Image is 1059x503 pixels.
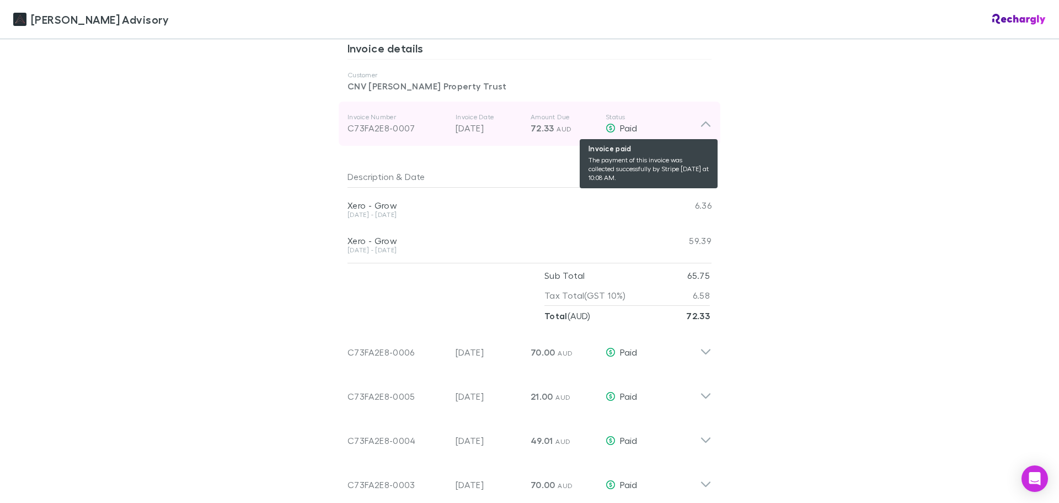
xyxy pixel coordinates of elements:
[347,71,712,80] p: Customer
[687,266,710,285] p: 65.75
[620,123,637,133] span: Paid
[606,113,700,121] p: Status
[555,393,570,401] span: AUD
[544,310,568,321] strong: Total
[620,347,637,357] span: Paid
[339,458,720,502] div: C73FA2E8-0003[DATE]70.00 AUDPaid
[620,435,637,446] span: Paid
[347,41,712,59] h3: Invoice details
[992,14,1046,25] img: Rechargly Logo
[347,200,645,211] div: Xero - Grow
[347,235,645,246] div: Xero - Grow
[531,391,553,402] span: 21.00
[645,188,712,223] div: 6.36
[347,80,712,93] p: CNV [PERSON_NAME] Property Trust
[544,266,585,285] p: Sub Total
[544,306,591,326] p: ( AUD )
[456,113,522,121] p: Invoice Date
[405,166,425,188] button: Date
[456,478,522,491] p: [DATE]
[693,285,710,305] p: 6.58
[531,435,553,446] span: 49.01
[347,166,394,188] button: Description
[531,347,555,358] span: 70.00
[456,346,522,359] p: [DATE]
[339,326,720,370] div: C73FA2E8-0006[DATE]70.00 AUDPaid
[620,391,637,401] span: Paid
[620,479,637,490] span: Paid
[544,285,626,305] p: Tax Total (GST 10%)
[686,310,710,321] strong: 72.33
[645,223,712,258] div: 59.39
[456,121,522,135] p: [DATE]
[456,390,522,403] p: [DATE]
[531,123,554,134] span: 72.33
[557,125,571,133] span: AUD
[558,349,573,357] span: AUD
[31,11,169,28] span: [PERSON_NAME] Advisory
[558,481,573,490] span: AUD
[339,370,720,414] div: C73FA2E8-0005[DATE]21.00 AUDPaid
[347,113,447,121] p: Invoice Number
[347,247,645,253] div: [DATE] - [DATE]
[347,390,447,403] div: C73FA2E8-0005
[347,434,447,447] div: C73FA2E8-0004
[347,211,645,218] div: [DATE] - [DATE]
[347,121,447,135] div: C73FA2E8-0007
[13,13,26,26] img: Liston Newton Advisory's Logo
[555,437,570,446] span: AUD
[1021,465,1048,492] div: Open Intercom Messenger
[531,113,597,121] p: Amount Due
[347,478,447,491] div: C73FA2E8-0003
[339,102,720,146] div: Invoice NumberC73FA2E8-0007Invoice Date[DATE]Amount Due72.33 AUDStatus
[531,479,555,490] span: 70.00
[347,346,447,359] div: C73FA2E8-0006
[456,434,522,447] p: [DATE]
[347,166,641,188] div: &
[339,414,720,458] div: C73FA2E8-0004[DATE]49.01 AUDPaid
